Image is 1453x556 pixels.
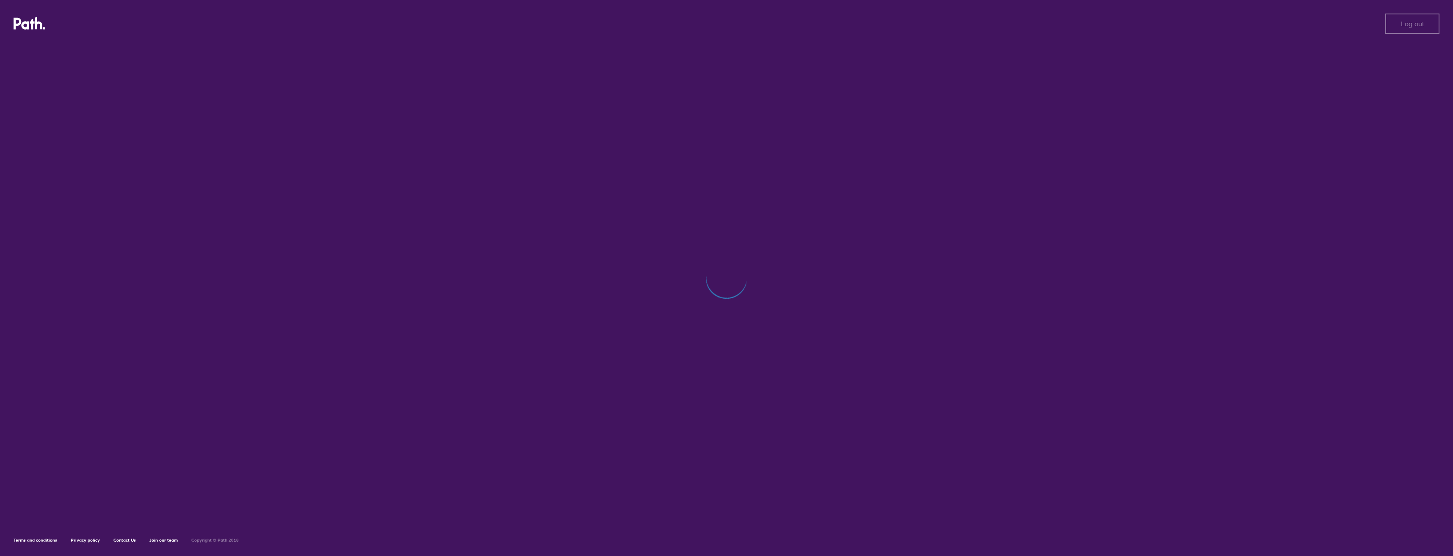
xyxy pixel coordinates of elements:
a: Join our team [149,537,178,543]
a: Privacy policy [71,537,100,543]
span: Log out [1401,20,1424,28]
button: Log out [1385,14,1439,34]
h6: Copyright © Path 2018 [191,538,239,543]
a: Contact Us [113,537,136,543]
a: Terms and conditions [14,537,57,543]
